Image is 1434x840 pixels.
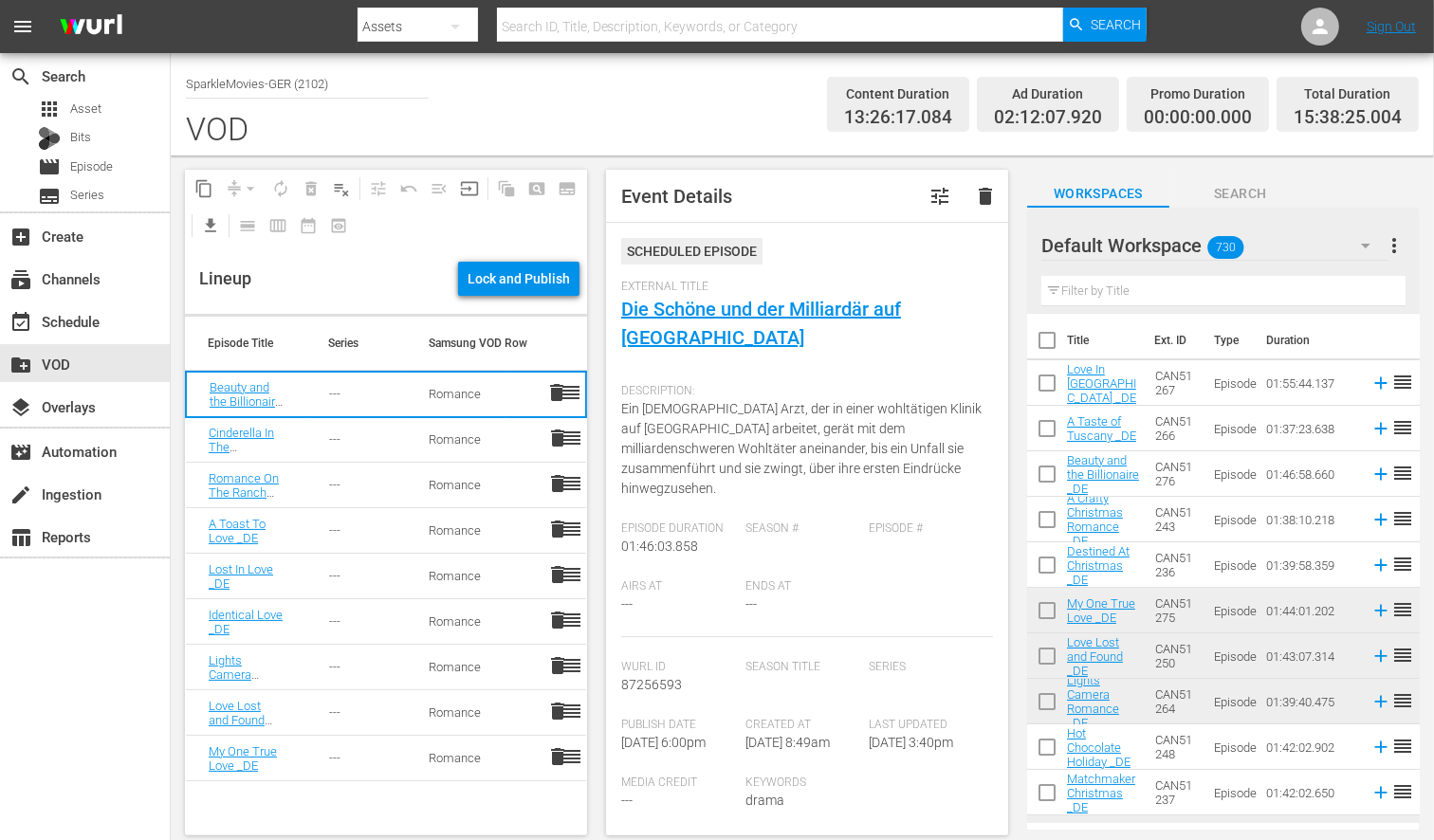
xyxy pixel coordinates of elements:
span: reorder [561,427,583,449]
span: reorder [1391,689,1414,712]
span: --- [745,596,757,612]
a: Beauty and the Billionaire _DE [1067,453,1139,496]
td: Episode [1206,724,1259,770]
span: External Title [621,280,984,295]
td: 01:43:07.314 [1259,633,1363,679]
button: Lock and Publish [458,262,579,296]
span: input [460,179,479,198]
td: 01:42:02.650 [1259,770,1363,815]
span: playlist_remove_outlined [332,179,351,198]
span: reorder [561,745,583,768]
td: Episode [1206,588,1259,633]
button: delete [545,381,568,404]
div: --- [329,569,383,583]
button: delete [546,518,569,540]
span: reorder [560,381,582,404]
svg: Add to Schedule [1370,782,1391,803]
div: Bits [38,127,61,150]
a: Identical Love _DE [209,608,283,636]
a: A Crafty Christmas Romance _DE [1067,491,1123,548]
div: --- [329,614,383,629]
span: Asset [38,98,61,120]
span: Month Calendar View [293,210,323,241]
span: Wurl Id [621,660,736,675]
span: delete [974,185,997,208]
span: Overlays [9,396,32,419]
a: Die Schöne und der Milliardär auf [GEOGRAPHIC_DATA] [621,298,901,349]
a: Love In [GEOGRAPHIC_DATA] _DE [1067,362,1136,405]
span: [DATE] 8:49am [745,735,830,750]
span: Episode Duration [621,521,736,537]
span: reorder [561,563,583,586]
img: ans4CAIJ8jUAAAAAAAAAAAAAAAAAAAAAAAAgQb4GAAAAAAAAAAAAAAAAAAAAAAAAJMjXAAAAAAAAAAAAAAAAAAAAAAAAgAT5G... [46,5,137,49]
span: Ingestion [9,484,32,506]
span: [DATE] 6:00pm [621,735,706,750]
div: Romance [429,705,483,720]
span: drama [745,793,784,808]
button: delete [963,173,1008,219]
span: Series [869,660,984,675]
div: Romance [429,478,483,492]
span: Fill episodes with ad slates [424,173,454,204]
span: --- [621,596,633,612]
a: Lights Camera Romance _DE [1067,673,1119,730]
span: Week Calendar View [263,210,293,241]
td: 01:37:23.638 [1259,406,1363,451]
span: Create Search Block [522,173,552,204]
span: Loop Content [266,173,296,204]
td: Episode [1206,360,1259,406]
td: 01:44:01.202 [1259,588,1363,633]
svg: Add to Schedule [1370,600,1391,621]
td: CAN51248 [1148,724,1206,770]
div: Romance [429,569,483,583]
a: Cinderella In The Caribbean _DE [209,426,274,483]
td: CAN51236 [1148,542,1206,588]
div: VOD [186,110,248,148]
span: Remove Gaps & Overlaps [219,173,266,204]
span: Keywords [745,776,860,791]
span: Media Credit [621,776,736,791]
div: Default Workspace [1041,219,1388,272]
a: My One True Love _DE [209,744,277,773]
svg: Add to Schedule [1370,418,1391,439]
span: Season # [745,521,860,537]
a: Lost In Love _DE [209,562,273,591]
span: reorder [1391,371,1414,393]
td: CAN51275 [1148,588,1206,633]
div: --- [329,660,383,674]
button: tune [917,173,963,219]
td: CAN51266 [1148,406,1206,451]
span: reorder [561,609,583,631]
td: Episode [1206,542,1259,588]
span: reorder [1391,598,1414,621]
span: menu [11,15,34,38]
div: Romance [429,751,483,765]
span: reorder [1391,416,1414,439]
span: Event Details [621,185,732,208]
span: 01:46:03.858 [621,539,698,554]
span: Automation [9,441,32,464]
button: delete [546,700,569,722]
td: CAN51250 [1148,633,1206,679]
span: Publish Date [621,718,736,733]
td: Episode [1206,406,1259,451]
span: Description: [621,384,984,399]
span: Clear Lineup [326,173,357,204]
a: Matchmaker Christmas _DE [1067,772,1135,814]
div: --- [329,478,383,492]
span: delete [546,745,569,768]
td: 01:38:10.218 [1259,497,1363,542]
span: 02:12:07.920 [994,107,1102,129]
span: Search [9,65,32,88]
a: A Toast To Love _DE [209,517,266,545]
div: Romance [429,614,483,629]
button: delete [546,654,569,677]
span: Copy Lineup [189,173,219,204]
span: Ein [DEMOGRAPHIC_DATA] Arzt, der in einer wohltätigen Klinik auf [GEOGRAPHIC_DATA] arbeitet, gerä... [621,401,982,496]
span: Bits [70,128,91,147]
span: Reports [9,526,32,549]
td: 01:46:58.660 [1259,451,1363,497]
a: Sign Out [1367,19,1416,34]
span: Update Metadata from Key Asset [454,173,485,204]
